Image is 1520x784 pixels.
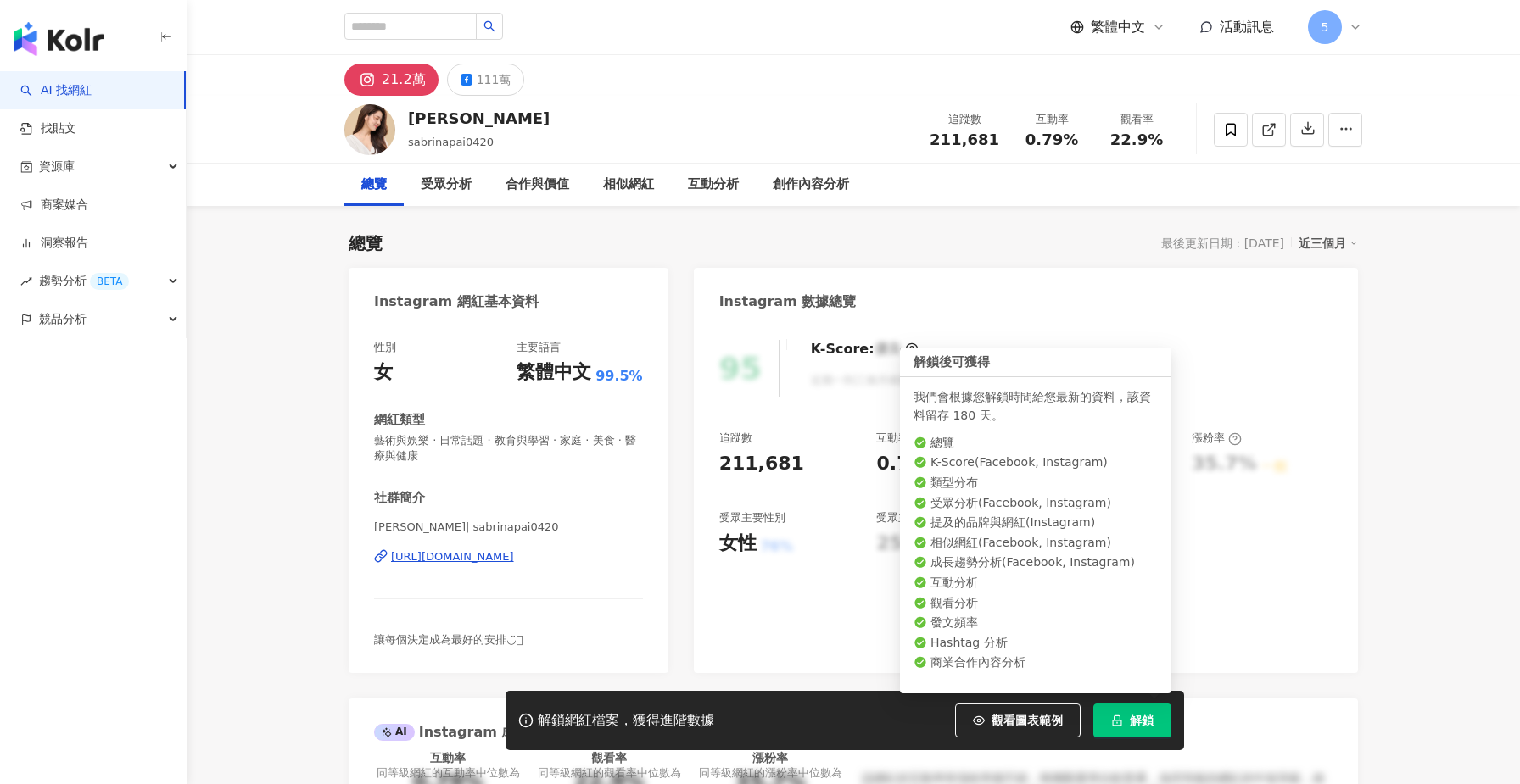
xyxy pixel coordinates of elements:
span: sabrinapai0420 [408,136,494,148]
li: 相似網紅 ( Facebook, Instagram ) [914,535,1158,552]
span: search [483,20,495,32]
span: 活動訊息 [1220,19,1274,35]
div: 解鎖後可獲得 [900,348,1171,377]
div: 互動率 [876,431,926,446]
span: 0.79% [1025,131,1078,148]
div: 社群簡介 [374,489,425,507]
div: 最後更新日期：[DATE] [1161,236,1284,250]
div: Instagram 數據總覽 [719,292,857,311]
a: [URL][DOMAIN_NAME] [374,549,643,564]
div: [PERSON_NAME] [408,108,550,129]
div: 互動率 [430,751,466,765]
span: 藝術與娛樂 · 日常話題 · 教育與學習 · 家庭 · 美食 · 醫療與健康 [374,433,643,464]
span: 211,681 [930,131,999,148]
img: logo [14,22,104,56]
div: Instagram 網紅基本資料 [374,292,539,311]
div: 總覽 [349,231,383,255]
li: 總覽 [914,435,1158,452]
div: 主要語言 [517,340,561,355]
a: 商案媒合 [20,197,88,214]
span: 5 [1322,18,1329,36]
div: 創作內容分析 [773,175,849,195]
a: searchAI 找網紅 [20,82,92,99]
div: 觀看率 [591,751,627,765]
div: 漲粉率 [1192,431,1242,446]
div: 繁體中文 [517,359,591,386]
img: KOL Avatar [344,104,395,155]
span: 觀看圖表範例 [992,714,1063,727]
span: 讓每個決定成為最好的安排◡̈⃝ [374,633,522,646]
button: 21.2萬 [344,64,439,96]
div: 合作與價值 [506,175,569,195]
div: 性別 [374,340,396,355]
span: 趨勢分析 [39,262,129,300]
div: [URL][DOMAIN_NAME] [391,549,514,564]
li: 商業合作內容分析 [914,654,1158,671]
li: 類型分布 [914,475,1158,492]
li: 成長趨勢分析 ( Facebook, Instagram ) [914,554,1158,571]
div: 追蹤數 [719,431,752,446]
span: rise [20,275,32,287]
div: 互動分析 [688,175,739,195]
div: 觀看率 [1104,111,1169,128]
span: 99.5% [595,367,643,386]
li: K-Score ( Facebook, Instagram ) [914,454,1158,471]
div: 追蹤數 [930,111,999,128]
span: 22.9% [1110,131,1163,148]
div: K-Score : [811,340,919,359]
div: 受眾分析 [421,175,472,195]
div: BETA [90,273,129,290]
div: 111萬 [477,68,511,92]
li: 受眾分析 ( Facebook, Instagram ) [914,495,1158,512]
div: 總覽 [361,175,387,195]
li: 提及的品牌與網紅 ( Instagram ) [914,514,1158,531]
li: 觀看分析 [914,595,1158,612]
div: 相似網紅 [603,175,654,195]
button: 觀看圖表範例 [955,703,1081,737]
a: 洞察報告 [20,235,88,252]
button: 111萬 [447,64,525,96]
span: 資源庫 [39,147,75,186]
span: 競品分析 [39,300,87,338]
div: 211,681 [719,451,804,477]
button: 解鎖 [1093,703,1171,737]
span: [PERSON_NAME]| sabrinapai0420 [374,520,643,535]
div: 互動率 [1020,111,1084,128]
div: 解鎖網紅檔案，獲得進階數據 [538,712,714,730]
div: 近三個月 [1299,232,1358,254]
div: 0.79% [876,451,941,477]
span: lock [1111,714,1123,726]
li: 互動分析 [914,575,1158,592]
div: 網紅類型 [374,411,425,429]
li: Hashtag 分析 [914,635,1158,652]
div: 女 [374,359,393,386]
div: 受眾主要性別 [719,510,785,525]
a: 找貼文 [20,120,76,137]
div: 我們會根據您解鎖時間給您最新的資料，該資料留存 180 天。 [914,387,1158,425]
li: 發文頻率 [914,614,1158,631]
div: 女性 [719,531,757,557]
span: 解鎖 [1130,714,1154,727]
div: 漲粉率 [752,751,788,765]
div: 受眾主要年齡 [876,510,942,525]
div: 21.2萬 [382,68,426,92]
span: 繁體中文 [1091,18,1145,36]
